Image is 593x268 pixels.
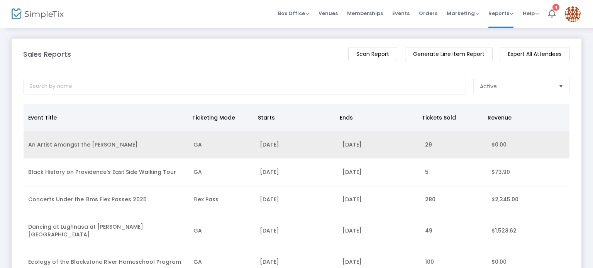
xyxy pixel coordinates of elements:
span: Events [392,3,410,23]
td: $73.90 [487,158,569,186]
th: Tickets Sold [417,104,483,131]
td: 280 [420,186,486,213]
td: GA [189,213,255,248]
td: Flex Pass [189,186,255,213]
td: GA [189,158,255,186]
td: $1,528.62 [487,213,569,248]
span: Venues [319,3,338,23]
td: [DATE] [255,213,338,248]
input: Search by name [23,79,466,94]
m-button: Export All Attendees [500,47,570,61]
td: [DATE] [255,186,338,213]
th: Ticketing Mode [188,104,253,131]
td: [DATE] [338,213,420,248]
td: [DATE] [338,131,420,158]
td: 5 [420,158,486,186]
span: Orders [419,3,437,23]
span: Memberships [347,3,383,23]
td: [DATE] [255,158,338,186]
m-panel-title: Sales Reports [23,49,71,59]
button: Select [556,79,566,94]
span: Box Office [278,10,309,17]
td: 29 [420,131,486,158]
td: [DATE] [338,158,420,186]
td: $0.00 [487,131,569,158]
th: Starts [253,104,335,131]
td: An Artist Amongst the [PERSON_NAME] [24,131,189,158]
span: Marketing [447,10,479,17]
td: [DATE] [255,131,338,158]
td: $2,345.00 [487,186,569,213]
th: Event Title [24,104,188,131]
m-button: Generate Line Item Report [405,47,493,61]
td: Dancing at Lughnasa at [PERSON_NAME][GEOGRAPHIC_DATA] [24,213,189,248]
td: Concerts Under the Elms Flex Passes 2025 [24,186,189,213]
td: GA [189,131,255,158]
span: Active [480,83,497,90]
div: 4 [552,4,559,11]
th: Ends [335,104,417,131]
span: Reports [488,10,513,17]
span: Revenue [488,114,512,121]
span: Help [523,10,539,17]
td: 49 [420,213,486,248]
m-button: Scan Report [348,47,397,61]
td: Black History on Providence's East Side Walking Tour [24,158,189,186]
td: [DATE] [338,186,420,213]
